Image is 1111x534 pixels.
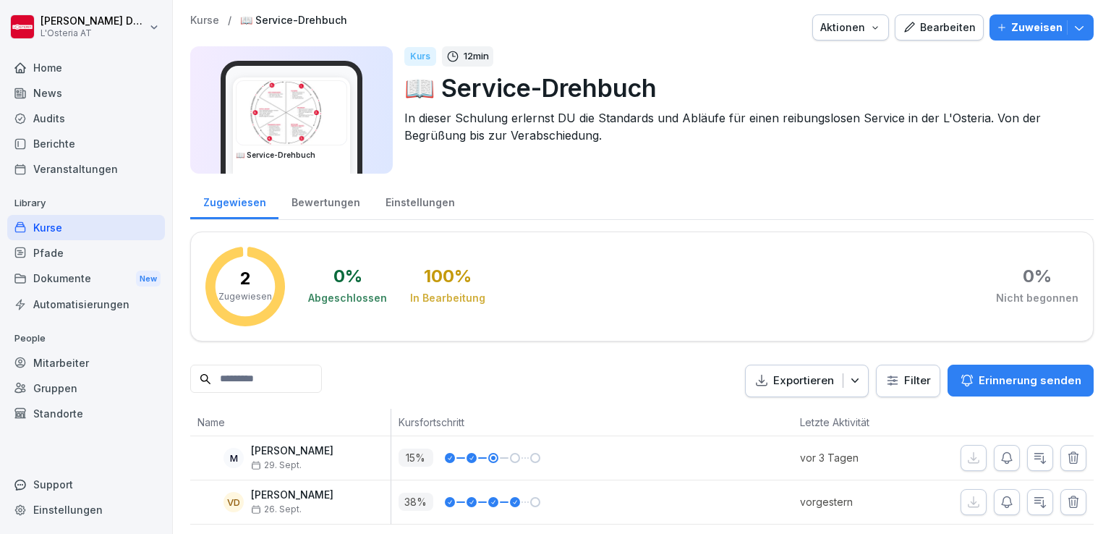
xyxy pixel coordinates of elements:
p: In dieser Schulung erlernst DU die Standards und Abläufe für einen reibungslosen Service in der L... [404,109,1082,144]
div: Filter [885,373,931,388]
div: Kurs [404,47,436,66]
p: 15 % [399,449,433,467]
a: DokumenteNew [7,266,165,292]
div: 0 % [333,268,362,285]
button: Filter [877,365,940,397]
p: 38 % [399,493,433,511]
p: 12 min [464,49,489,64]
p: Library [7,192,165,215]
p: [PERSON_NAME] Damiani [41,15,146,27]
a: Berichte [7,131,165,156]
button: Erinnerung senden [948,365,1094,397]
a: Einstellungen [373,182,467,219]
p: vor 3 Tagen [800,450,918,465]
p: Letzte Aktivität [800,415,911,430]
p: Kursfortschritt [399,415,635,430]
p: 2 [240,270,251,287]
p: Zugewiesen [218,290,272,303]
button: Zuweisen [989,14,1094,41]
a: Kurse [7,215,165,240]
button: Exportieren [745,365,869,397]
p: People [7,327,165,350]
a: Veranstaltungen [7,156,165,182]
div: Bearbeiten [903,20,976,35]
a: Home [7,55,165,80]
div: 0 % [1023,268,1052,285]
div: 100 % [424,268,472,285]
p: Zuweisen [1011,20,1063,35]
a: Audits [7,106,165,131]
span: 29. Sept. [251,460,302,470]
a: News [7,80,165,106]
a: Bewertungen [278,182,373,219]
a: Einstellungen [7,497,165,522]
p: [PERSON_NAME] [251,445,333,457]
a: Automatisierungen [7,292,165,317]
a: Zugewiesen [190,182,278,219]
span: 26. Sept. [251,504,302,514]
h3: 📖 Service-Drehbuch [236,150,347,161]
p: Exportieren [773,373,834,389]
button: Bearbeiten [895,14,984,41]
div: Abgeschlossen [308,291,387,305]
div: Aktionen [820,20,881,35]
a: Gruppen [7,376,165,401]
button: Aktionen [812,14,889,41]
p: L'Osteria AT [41,28,146,38]
div: VD [224,492,244,512]
a: Standorte [7,401,165,426]
p: Erinnerung senden [979,373,1081,389]
div: In Bearbeitung [410,291,485,305]
p: [PERSON_NAME] [251,489,333,501]
p: vorgestern [800,494,918,509]
img: s7kfju4z3dimd9qxoiv1fg80.png [237,81,346,145]
a: Pfade [7,240,165,266]
div: Nicht begonnen [996,291,1078,305]
div: Dokumente [7,266,165,292]
p: Name [197,415,383,430]
p: 📖 Service-Drehbuch [404,69,1082,106]
div: Support [7,472,165,497]
div: M [224,448,244,468]
div: New [136,271,161,287]
a: Kurse [190,14,219,27]
a: 📖 Service-Drehbuch [240,14,347,27]
p: / [228,14,231,27]
a: Mitarbeiter [7,350,165,376]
